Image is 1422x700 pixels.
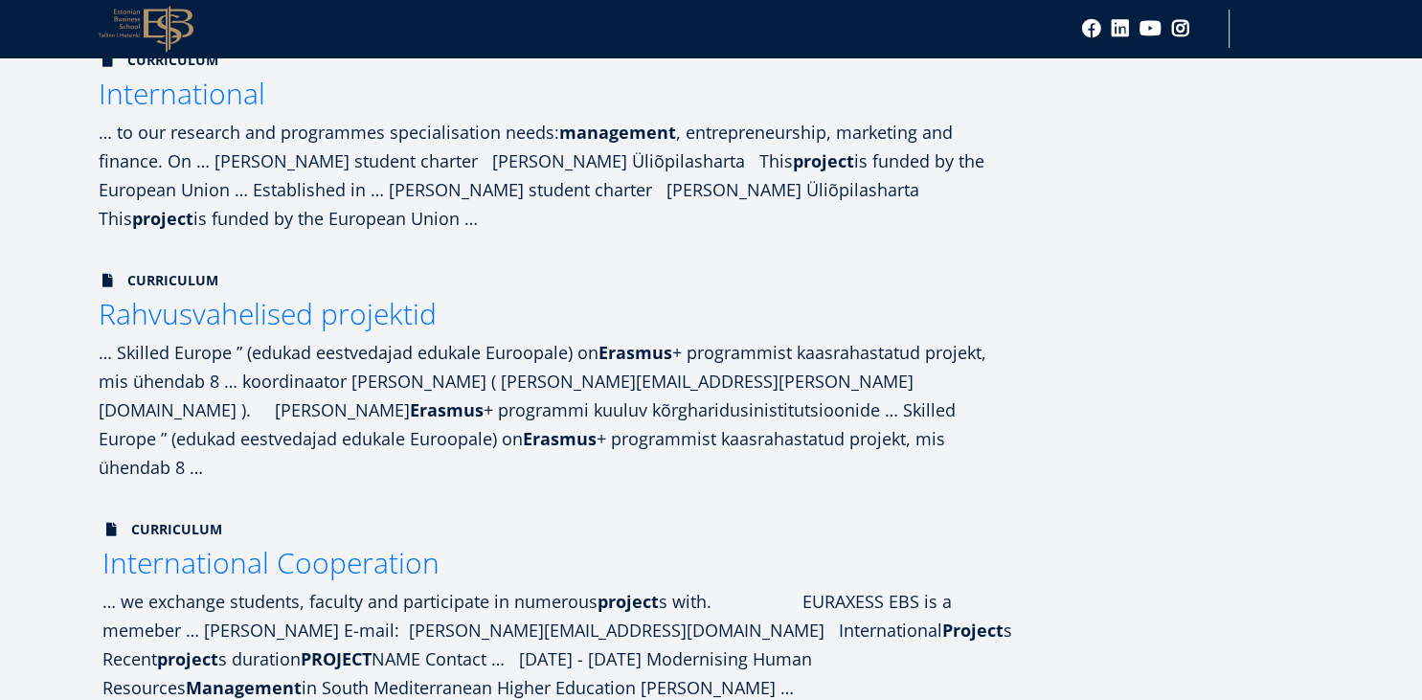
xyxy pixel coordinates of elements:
[99,74,265,113] span: International
[1111,19,1130,38] a: Linkedin
[523,427,597,450] strong: Erasmus
[99,118,1008,233] div: … to our research and programmes specialisation needs: , entrepreneurship, marketing and finance....
[598,590,659,613] strong: project
[132,207,193,230] strong: project
[99,338,1008,482] div: … Skilled Europe ” (edukad eestvedajad edukale Euroopale) on + programmist kaasrahastatud projekt...
[301,647,372,670] strong: PROJECT
[99,51,218,70] span: Curriculum
[99,271,218,290] span: Curriculum
[102,520,222,539] span: Curriculum
[793,149,854,172] strong: project
[1171,19,1190,38] a: Instagram
[1082,19,1101,38] a: Facebook
[598,341,672,364] strong: Erasmus
[99,294,437,333] span: Rahvusvahelised projektid
[157,647,218,670] strong: project
[559,121,676,144] strong: management
[186,676,302,699] strong: Management
[102,543,440,582] span: International Cooperation
[942,619,1004,642] strong: Project
[410,398,484,421] strong: Erasmus
[1140,19,1162,38] a: Youtube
